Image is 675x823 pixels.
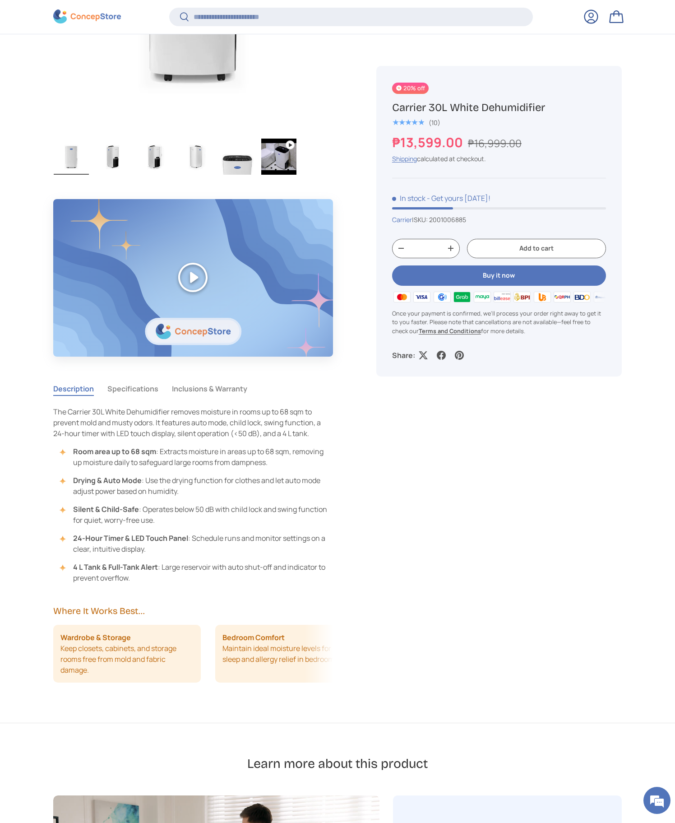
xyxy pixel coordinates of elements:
[392,265,606,286] button: Buy it now
[261,139,296,175] img: carrier-30 liter-dehumidifier-youtube-demo-video-concepstore
[472,290,492,304] img: maya
[392,101,606,115] h1: Carrier 30L White Dehumidifier
[73,533,188,543] strong: 24-Hour Timer & LED Touch Panel
[552,290,572,304] img: qrph
[512,290,532,304] img: bpi
[215,625,363,683] li: Maintain ideal moisture levels for better sleep and allergy relief in bedrooms.
[392,133,465,151] strong: ₱13,599.00
[412,290,432,304] img: visa
[107,378,158,399] button: Specifications
[54,139,89,175] img: carrier-dehumidifier-30-liter-full-view-concepstore
[62,533,333,554] li: : Schedule runs and monitor settings on a clear, intuitive display.
[412,215,466,224] span: |
[532,290,552,304] img: ubp
[62,446,333,468] li: : Extracts moisture in areas up to 68 sqm, removing up moisture daily to safeguard large rooms fr...
[53,605,333,618] h2: Where It Works Best...
[467,239,606,258] button: Add to cart
[572,290,592,304] img: bdo
[429,119,440,126] div: (10)
[62,475,333,497] li: : Use the drying function for clothes and let auto mode adjust power based on humidity.
[392,119,424,127] div: 5.0 out of 5.0 stars
[62,562,333,583] li: : Large reservoir with auto shut-off and indicator to prevent overflow.
[73,562,158,572] strong: 4 L Tank & Full-Tank Alert
[73,504,139,514] strong: Silent & Child-Safe
[392,118,424,127] span: ★★★★★
[468,136,522,150] s: ₱16,999.00
[392,215,412,224] a: Carrier
[220,139,255,175] img: carrier-dehumidifier-30-liter-top-with-buttons-view-concepstore
[592,290,612,304] img: metrobank
[95,139,130,175] img: carrier-dehumidifier-30-liter-left-side-view-concepstore
[392,310,606,336] p: Once your payment is confirmed, we'll process your order right away to get it to you faster. Plea...
[392,290,412,304] img: master
[172,378,247,399] button: Inclusions & Warranty
[73,475,142,485] strong: Drying & Auto Mode
[247,755,428,772] h2: Learn more about this product
[392,117,440,127] a: 5.0 out of 5.0 stars (10)
[492,290,512,304] img: billease
[392,193,425,203] span: In stock
[178,139,213,175] img: carrier-dehumidifier-30-liter-right-side-view-concepstore
[392,154,417,163] a: Shipping
[73,446,156,456] strong: Room area up to 68 sqm
[62,504,333,525] li: : Operates below 50 dB with child lock and swing function for quiet, worry-free use.
[222,632,285,643] strong: Bedroom Comfort
[60,632,131,643] strong: Wardrobe & Storage
[414,215,428,224] span: SKU:
[419,327,481,335] a: Terms and Conditions
[432,290,452,304] img: gcash
[53,407,321,438] span: The Carrier 30L White Dehumidifier removes moisture in rooms up to 68 sqm to prevent mold and mus...
[452,290,472,304] img: grabpay
[53,625,201,683] li: Keep closets, cabinets, and storage rooms free from mold and fabric damage.
[137,139,172,175] img: carrier-dehumidifier-30-liter-left-side-with-dimensions-view-concepstore
[53,10,121,24] img: ConcepStore
[427,193,490,203] p: - Get yours [DATE]!
[392,154,606,163] div: calculated at checkout.
[429,215,466,224] span: 2001006885
[53,378,94,399] button: Description
[392,83,429,94] span: 20% off
[392,350,415,361] p: Share:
